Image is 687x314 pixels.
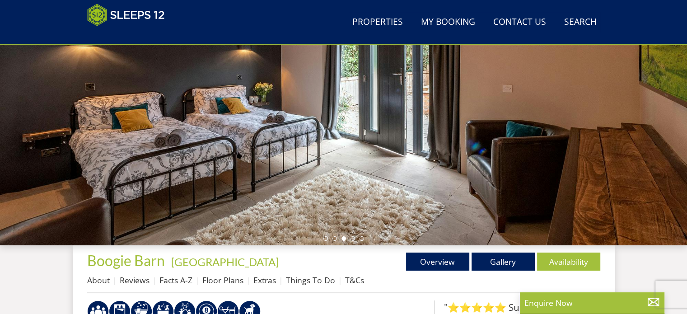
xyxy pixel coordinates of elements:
[202,275,243,286] a: Floor Plans
[87,252,165,269] span: Boogie Barn
[524,297,660,309] p: Enquire Now
[472,253,535,271] a: Gallery
[349,12,407,33] a: Properties
[417,12,479,33] a: My Booking
[168,255,279,268] span: -
[253,275,276,286] a: Extras
[561,12,600,33] a: Search
[159,275,192,286] a: Facts A-Z
[406,253,469,271] a: Overview
[120,275,150,286] a: Reviews
[87,275,110,286] a: About
[286,275,335,286] a: Things To Do
[83,32,178,39] iframe: Customer reviews powered by Trustpilot
[87,252,168,269] a: Boogie Barn
[171,255,279,268] a: [GEOGRAPHIC_DATA]
[345,275,364,286] a: T&Cs
[490,12,550,33] a: Contact Us
[537,253,600,271] a: Availability
[87,4,165,26] img: Sleeps 12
